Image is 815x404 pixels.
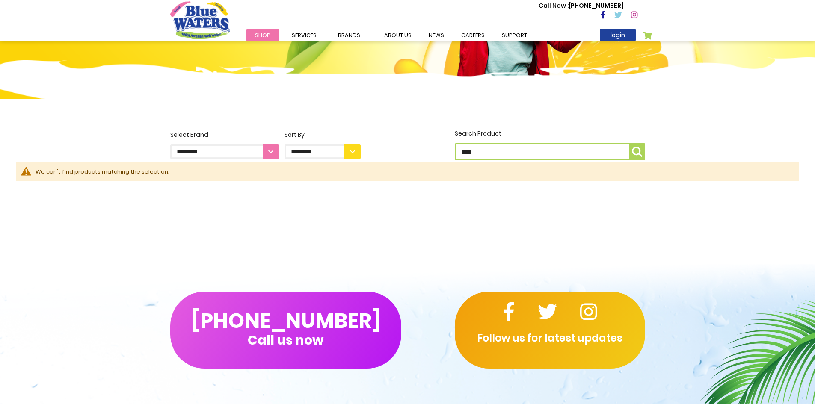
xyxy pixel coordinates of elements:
[455,143,645,160] input: Search Product
[455,330,645,346] p: Follow us for latest updates
[629,143,645,160] button: Search Product
[455,129,645,160] label: Search Product
[292,31,317,39] span: Services
[493,29,536,41] a: support
[453,29,493,41] a: careers
[248,338,323,342] span: Call us now
[420,29,453,41] a: News
[376,29,420,41] a: about us
[285,144,361,159] select: Sort By
[600,29,636,41] a: login
[170,292,401,369] button: [PHONE_NUMBER]Call us now
[36,168,790,176] div: We can't find products matching the selection.
[170,144,279,159] select: Select Brand
[170,1,230,39] a: store logo
[632,147,642,157] img: search-icon.png
[539,1,624,10] p: [PHONE_NUMBER]
[539,1,569,10] span: Call Now :
[338,31,360,39] span: Brands
[170,130,279,159] label: Select Brand
[255,31,270,39] span: Shop
[285,130,361,139] div: Sort By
